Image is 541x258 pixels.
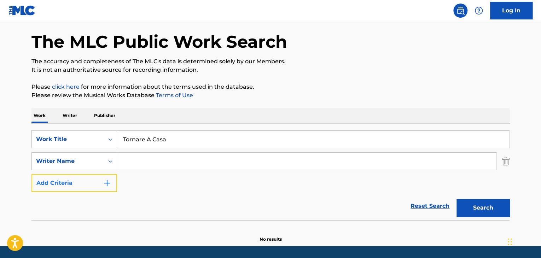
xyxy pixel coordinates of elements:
[31,66,510,74] p: It is not an authoritative source for recording information.
[155,92,193,99] a: Terms of Use
[260,228,282,242] p: No results
[36,135,100,143] div: Work Title
[31,130,510,220] form: Search Form
[407,198,453,214] a: Reset Search
[31,57,510,66] p: The accuracy and completeness of The MLC's data is determined solely by our Members.
[490,2,533,19] a: Log In
[31,174,117,192] button: Add Criteria
[456,199,510,217] button: Search
[472,4,486,18] div: Help
[456,6,465,15] img: search
[31,83,510,91] p: Please for more information about the terms used in the database.
[31,91,510,100] p: Please review the Musical Works Database
[475,6,483,15] img: help
[31,108,48,123] p: Work
[453,4,467,18] a: Public Search
[36,157,100,165] div: Writer Name
[502,152,510,170] img: Delete Criterion
[103,179,111,187] img: 9d2ae6d4665cec9f34b9.svg
[8,5,36,16] img: MLC Logo
[92,108,117,123] p: Publisher
[508,231,512,252] div: Drag
[506,224,541,258] iframe: Chat Widget
[52,83,80,90] a: click here
[60,108,79,123] p: Writer
[31,31,287,52] h1: The MLC Public Work Search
